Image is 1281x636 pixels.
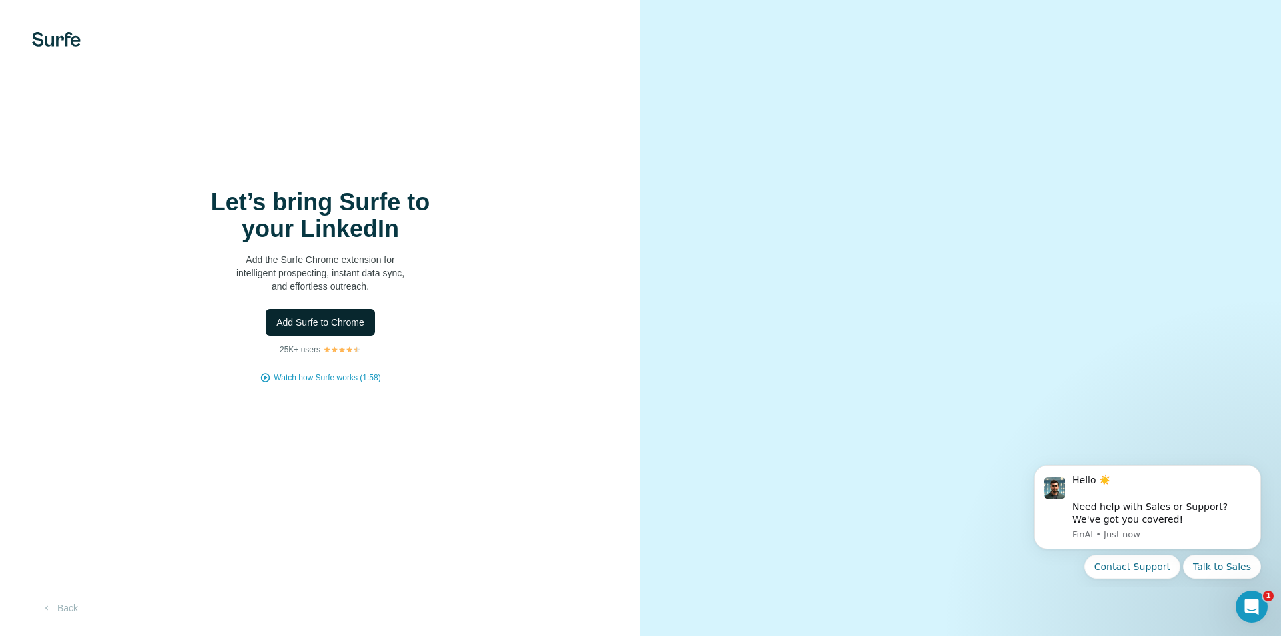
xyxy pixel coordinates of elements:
[32,596,87,620] button: Back
[1263,591,1274,601] span: 1
[187,189,454,242] h1: Let’s bring Surfe to your LinkedIn
[266,309,375,336] button: Add Surfe to Chrome
[274,372,380,384] button: Watch how Surfe works (1:58)
[1014,453,1281,587] iframe: Intercom notifications message
[1236,591,1268,623] iframe: Intercom live chat
[323,346,361,354] img: Rating Stars
[32,32,81,47] img: Surfe's logo
[276,316,364,329] span: Add Surfe to Chrome
[280,344,320,356] p: 25K+ users
[187,253,454,293] p: Add the Surfe Chrome extension for intelligent prospecting, instant data sync, and effortless out...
